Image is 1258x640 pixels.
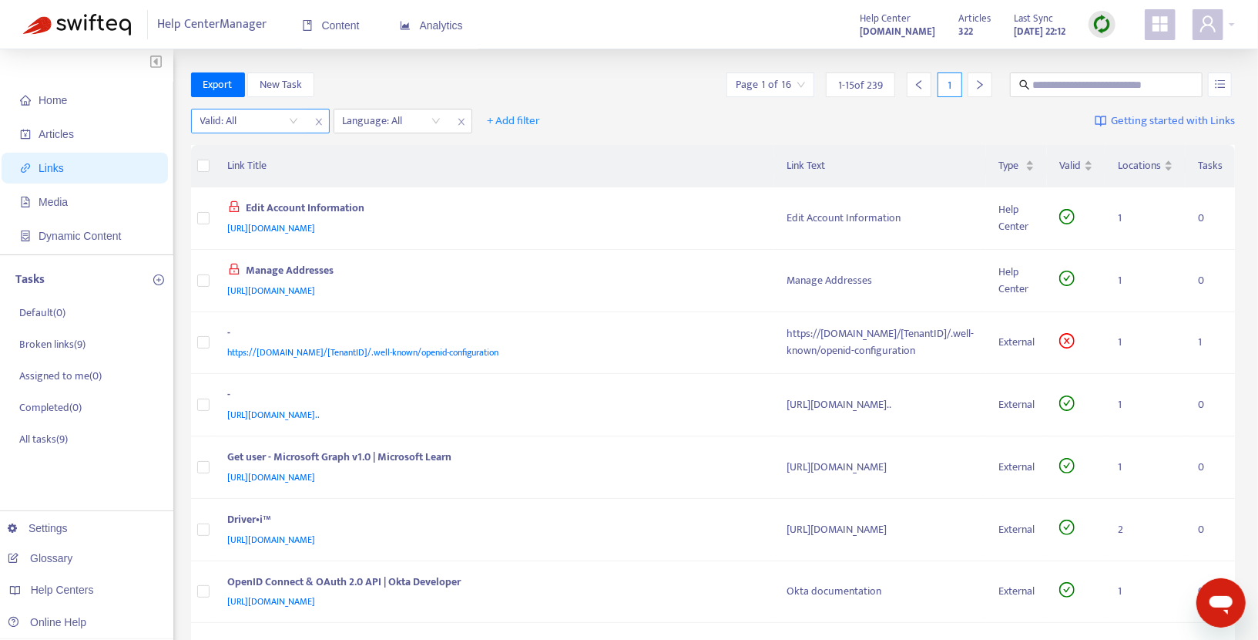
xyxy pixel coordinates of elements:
[838,77,883,93] span: 1 - 15 of 239
[302,20,313,31] span: book
[998,396,1035,413] div: External
[20,197,31,207] span: file-image
[1105,312,1186,375] td: 1
[787,396,974,413] div: [URL][DOMAIN_NAME]..
[228,449,756,469] div: Get user - Microsoft Graph v1.0 | Microsoft Learn
[228,221,316,236] span: [URL][DOMAIN_NAME]
[1095,109,1235,133] a: Getting started with Links
[228,283,316,298] span: [URL][DOMAIN_NAME]
[1196,578,1246,628] iframe: Button to launch messaging window
[400,20,411,31] span: area-chart
[998,201,1035,235] div: Help Center
[31,584,94,596] span: Help Centers
[488,112,541,130] span: + Add filter
[476,109,552,133] button: + Add filter
[1186,145,1235,187] th: Tasks
[1059,271,1075,286] span: check-circle
[1059,396,1075,411] span: check-circle
[19,336,86,352] p: Broken links ( 9 )
[400,19,463,32] span: Analytics
[228,594,316,609] span: [URL][DOMAIN_NAME]
[20,163,31,173] span: link
[958,23,973,40] strong: 322
[1105,499,1186,561] td: 2
[8,522,68,534] a: Settings
[8,616,86,628] a: Online Help
[787,583,974,600] div: Okta documentation
[1059,458,1075,473] span: check-circle
[1151,15,1169,33] span: appstore
[787,272,974,289] div: Manage Addresses
[228,325,756,345] div: -
[998,264,1035,298] div: Help Center
[228,470,316,485] span: [URL][DOMAIN_NAME]
[216,145,775,187] th: Link Title
[309,113,329,131] span: close
[20,231,31,241] span: container
[19,305,65,321] p: Default ( 0 )
[998,459,1035,476] div: External
[1092,15,1112,34] img: sync.dc5367851b00ba804db3.png
[1014,23,1065,40] strong: [DATE] 22:12
[1186,436,1235,499] td: 0
[39,196,68,208] span: Media
[39,128,74,140] span: Articles
[998,521,1035,538] div: External
[1111,113,1235,130] span: Getting started with Links
[1186,187,1235,250] td: 0
[787,325,974,359] div: https://[DOMAIN_NAME]/[TenantID]/.well-known/openid-configuration
[774,145,986,187] th: Link Text
[1105,436,1186,499] td: 1
[228,262,756,282] div: Manage Addresses
[20,95,31,106] span: home
[1186,499,1235,561] td: 0
[228,345,499,360] span: https://[DOMAIN_NAME]/[TenantID]/.well-known/openid-configuration
[228,200,756,220] div: Edit Account Information
[19,399,82,416] p: Completed ( 0 )
[247,72,314,97] button: New Task
[1186,312,1235,375] td: 1
[228,532,316,547] span: [URL][DOMAIN_NAME]
[1118,157,1161,174] span: Locations
[1059,157,1081,174] span: Valid
[975,79,985,90] span: right
[228,511,756,531] div: Driver•i™
[15,271,45,289] p: Tasks
[228,407,320,423] span: [URL][DOMAIN_NAME]..
[39,230,121,242] span: Dynamic Content
[260,76,302,93] span: New Task
[1105,374,1186,436] td: 1
[938,72,962,97] div: 1
[20,129,31,140] span: account-book
[958,10,991,27] span: Articles
[914,79,924,90] span: left
[860,22,935,40] a: [DOMAIN_NAME]
[787,210,974,227] div: Edit Account Information
[1105,250,1186,312] td: 1
[158,10,267,39] span: Help Center Manager
[1019,79,1030,90] span: search
[1014,10,1053,27] span: Last Sync
[860,23,935,40] strong: [DOMAIN_NAME]
[19,368,102,384] p: Assigned to me ( 0 )
[1059,582,1075,598] span: check-circle
[1105,187,1186,250] td: 1
[787,459,974,476] div: [URL][DOMAIN_NAME]
[998,157,1022,174] span: Type
[203,76,233,93] span: Export
[1105,145,1186,187] th: Locations
[998,334,1035,351] div: External
[998,583,1035,600] div: External
[8,552,72,564] a: Glossary
[1186,250,1235,312] td: 0
[1208,72,1232,97] button: unordered-list
[1215,79,1226,89] span: unordered-list
[302,19,360,32] span: Content
[1059,209,1075,224] span: check-circle
[1059,333,1075,349] span: close-circle
[228,200,240,213] span: lock
[228,574,756,594] div: OpenID Connect & OAuth 2.0 API | Okta Developer
[1095,115,1107,127] img: image-link
[1047,145,1105,187] th: Valid
[228,263,240,275] span: lock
